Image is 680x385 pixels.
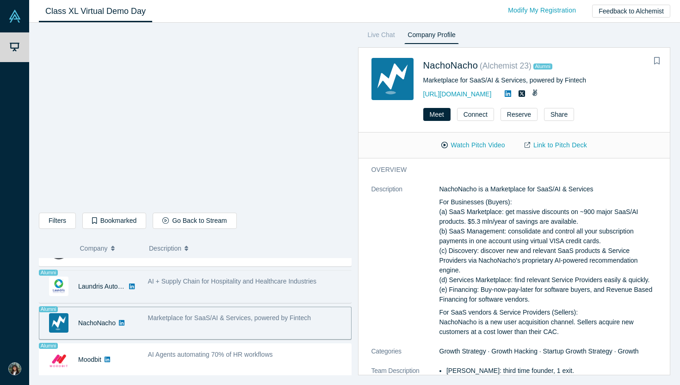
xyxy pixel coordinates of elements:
a: [URL][DOMAIN_NAME] [423,90,492,98]
span: AI Agents automating 70% of HR workflows [148,351,273,358]
span: Growth Strategy · Growth Hacking · Startup Growth Strategy · Growth [439,347,639,355]
a: Company Profile [404,29,458,44]
img: NachoNacho's Logo [371,58,414,100]
span: Marketplace for SaaS/AI & Services, powered by Fintech [148,314,311,322]
a: Laundris Autonomous Inventory Management [78,283,209,290]
button: Bookmarked [82,213,146,229]
button: Reserve [501,108,538,121]
a: Link to Pitch Deck [515,137,597,153]
button: Filters [39,213,76,229]
a: Moodbit [78,356,101,363]
span: AI + Supply Chain for Hospitality and Healthcare Industries [148,278,317,285]
span: Alumni [39,343,58,349]
button: Meet [423,108,451,121]
small: ( Alchemist 23 ) [480,61,532,70]
button: Connect [457,108,494,121]
button: Go Back to Stream [153,213,236,229]
img: Laundris Autonomous Inventory Management's Logo [49,277,68,296]
button: Company [80,239,140,258]
a: Class XL Virtual Demo Day [39,0,152,22]
p: For Businesses (Buyers): (a) SaaS Marketplace: get massive discounts on ~900 major SaaS/AI produc... [439,197,657,304]
button: Feedback to Alchemist [592,5,670,18]
dt: Description [371,184,439,347]
button: Description [149,239,345,258]
span: Description [149,239,181,258]
button: Bookmark [650,55,663,68]
div: Marketplace for SaaS/AI & Services, powered by Fintech [423,76,657,85]
h3: overview [371,165,644,175]
p: NachoNacho is a Marketplace for SaaS/AI & Services [439,184,657,194]
span: Alumni [533,63,552,69]
a: NachoNacho [423,60,478,70]
a: NachoNacho [78,319,116,327]
iframe: Besty AI [39,30,351,206]
img: Val Siau's Account [8,362,21,375]
img: Moodbit's Logo [49,350,68,369]
img: Alchemist Vault Logo [8,10,21,23]
span: Company [80,239,108,258]
span: Alumni [39,270,58,276]
dt: Categories [371,347,439,366]
span: Alumni [39,306,58,312]
p: For SaaS vendors & Service Providers (Sellers): NachoNacho is a new user acquisition channel. Sel... [439,308,657,337]
button: Watch Pitch Video [432,137,515,153]
a: Live Chat [365,29,398,44]
img: NachoNacho's Logo [49,313,68,333]
button: Share [544,108,574,121]
a: Modify My Registration [498,2,586,19]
